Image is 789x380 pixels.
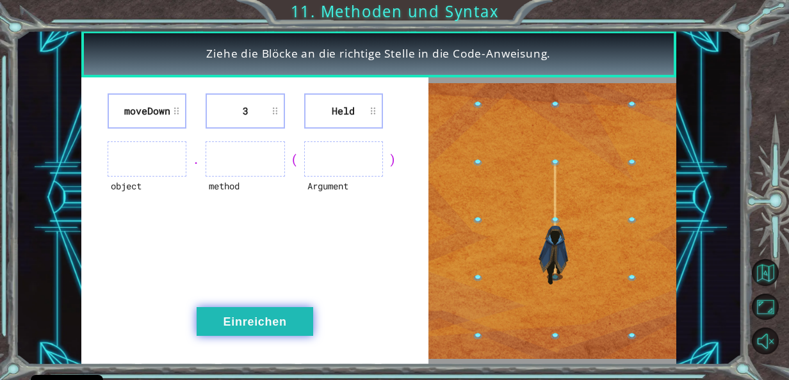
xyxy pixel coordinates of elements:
[752,328,779,354] button: Stummschaltung aufheben
[285,150,304,168] div: (
[108,177,186,212] div: object
[304,177,383,212] div: Argument
[206,93,284,129] li: 3
[304,93,383,129] li: Held
[186,150,206,168] div: .
[428,83,676,359] img: Interactive Art
[108,93,186,129] li: moveDown
[754,255,789,289] a: Zurück zur Karte
[206,46,551,62] span: Ziehe die Blöcke an die richtige Stelle in die Code-Anweisung.
[752,294,779,321] button: Browser maximieren
[383,150,402,168] div: )
[752,259,779,286] button: Zurück zur Karte
[206,177,284,212] div: method
[197,307,313,336] button: Einreichen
